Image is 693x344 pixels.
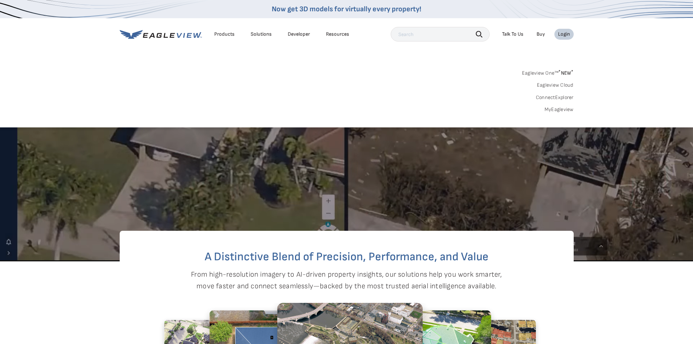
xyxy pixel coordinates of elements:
span: NEW [558,70,573,76]
p: From high-resolution imagery to AI-driven property insights, our solutions help you work smarter,... [191,269,502,292]
a: Eagleview Cloud [537,82,574,88]
a: Eagleview One™*NEW* [522,68,574,76]
a: MyEagleview [545,106,574,113]
div: Solutions [251,31,272,37]
div: Login [558,31,570,37]
div: Talk To Us [502,31,523,37]
a: ConnectExplorer [536,94,574,101]
a: Developer [288,31,310,37]
input: Search [391,27,490,41]
h2: A Distinctive Blend of Precision, Performance, and Value [149,251,545,263]
div: Products [214,31,235,37]
a: Buy [537,31,545,37]
div: Resources [326,31,349,37]
a: Now get 3D models for virtually every property! [272,5,421,13]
